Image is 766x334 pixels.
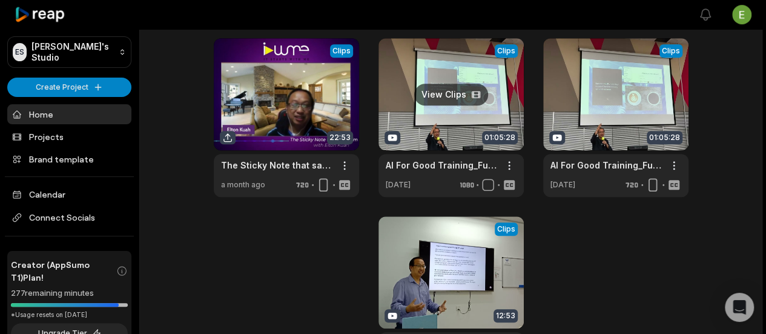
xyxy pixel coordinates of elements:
[13,43,27,61] div: ES
[7,184,131,204] a: Calendar
[31,41,114,63] p: [PERSON_NAME]'s Studio
[11,258,116,284] span: Creator (AppSumo T1) Plan!
[11,287,128,299] div: 277 remaining minutes
[7,149,131,169] a: Brand template
[7,127,131,147] a: Projects
[7,78,131,97] button: Create Project
[7,104,131,124] a: Home
[386,159,497,172] a: AI For Good Training_Full Class
[550,159,662,172] a: AI For Good Training_Full Class
[7,207,131,229] span: Connect Socials
[725,293,754,322] div: Open Intercom Messenger
[11,310,128,319] div: *Usage resets on [DATE]
[221,159,332,172] a: The Sticky Note that said, “I’m Stupid” - [PERSON_NAME] _ #tenacityfoundation #motivation #talkshow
